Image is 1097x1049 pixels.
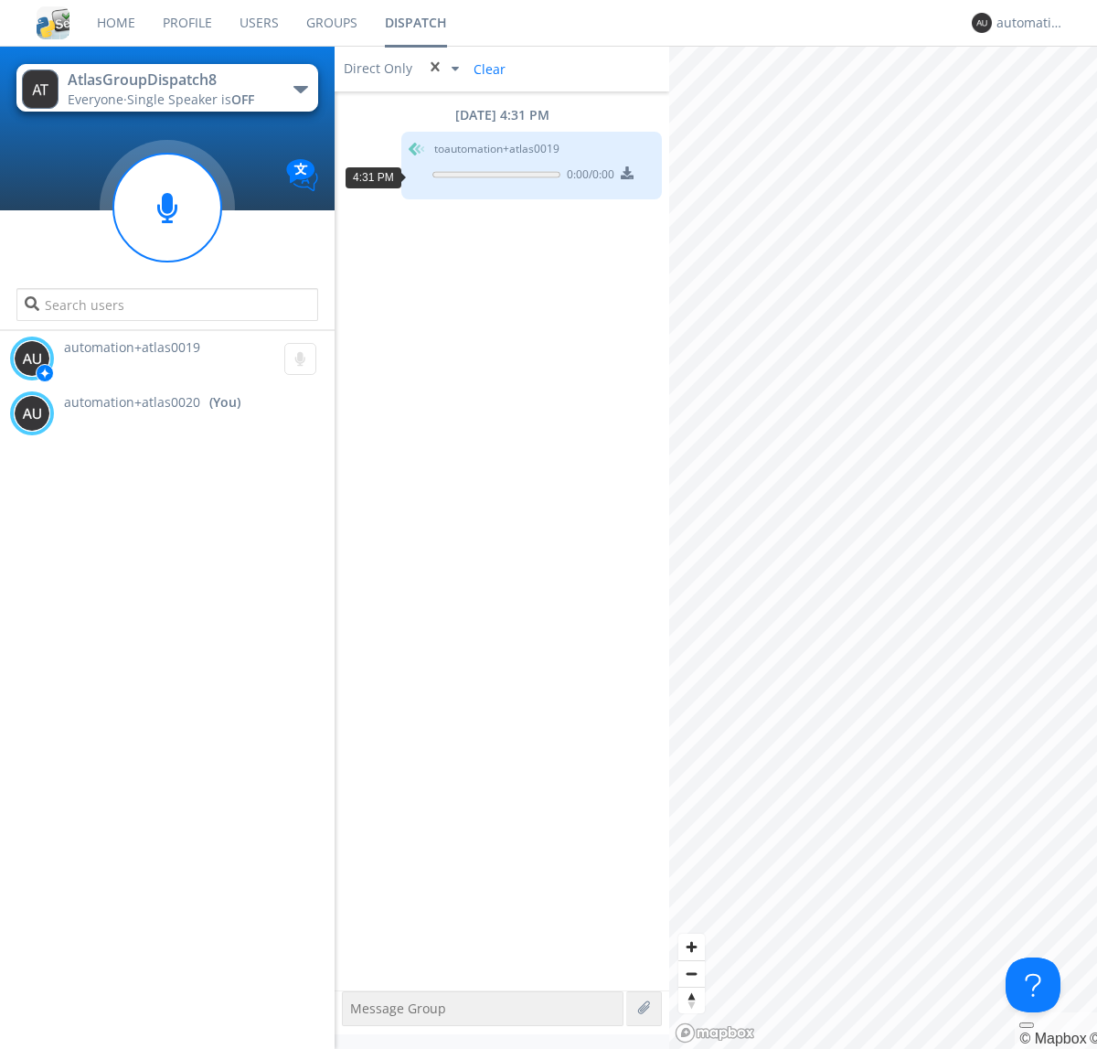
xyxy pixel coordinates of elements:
button: AtlasGroupDispatch8Everyone·Single Speaker isOFF [16,64,317,112]
div: AtlasGroupDispatch8 [68,70,273,91]
div: Direct Only [344,59,417,78]
a: Mapbox [1019,1031,1086,1046]
div: (You) [209,393,240,412]
div: Everyone · [68,91,273,109]
span: Clear [463,55,513,82]
img: 373638.png [14,395,50,432]
input: Search users [16,288,317,321]
span: automation+atlas0019 [64,338,200,356]
span: 0:00 / 0:00 [560,166,614,187]
iframe: Toggle Customer Support [1006,958,1060,1012]
img: cddb5a64eb264b2086981ab96f4c1ba7 [37,6,69,39]
img: 373638.png [22,70,59,109]
span: automation+atlas0020 [64,393,200,412]
span: Zoom out [678,961,705,987]
img: download media button [621,166,634,179]
a: Mapbox logo [675,1022,755,1044]
div: [DATE] 4:31 PM [335,106,669,124]
img: 373638.png [972,13,992,33]
span: Single Speaker is [127,91,254,108]
button: Zoom in [678,934,705,960]
span: OFF [231,91,254,108]
button: Reset bearing to north [678,987,705,1013]
img: 373638.png [14,340,50,377]
button: Zoom out [678,960,705,987]
img: Translation enabled [286,159,318,191]
img: caret-down-sm.svg [452,67,459,71]
button: Toggle attribution [1019,1022,1034,1028]
div: automation+atlas0020 [996,14,1065,32]
span: to automation+atlas0019 [434,141,559,157]
span: 4:31 PM [353,171,394,184]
